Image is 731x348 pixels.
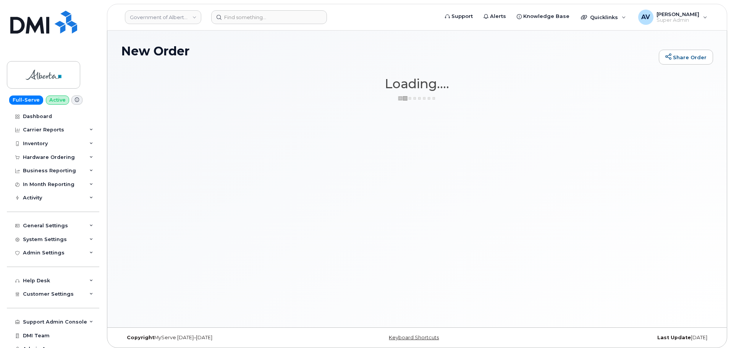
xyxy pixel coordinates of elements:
h1: New Order [121,44,655,58]
div: [DATE] [516,335,713,341]
strong: Last Update [657,335,691,340]
a: Keyboard Shortcuts [389,335,439,340]
a: Share Order [659,50,713,65]
div: MyServe [DATE]–[DATE] [121,335,319,341]
img: ajax-loader-3a6953c30dc77f0bf724df975f13086db4f4c1262e45940f03d1251963f1bf2e.gif [398,95,436,101]
strong: Copyright [127,335,154,340]
h1: Loading.... [121,77,713,91]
